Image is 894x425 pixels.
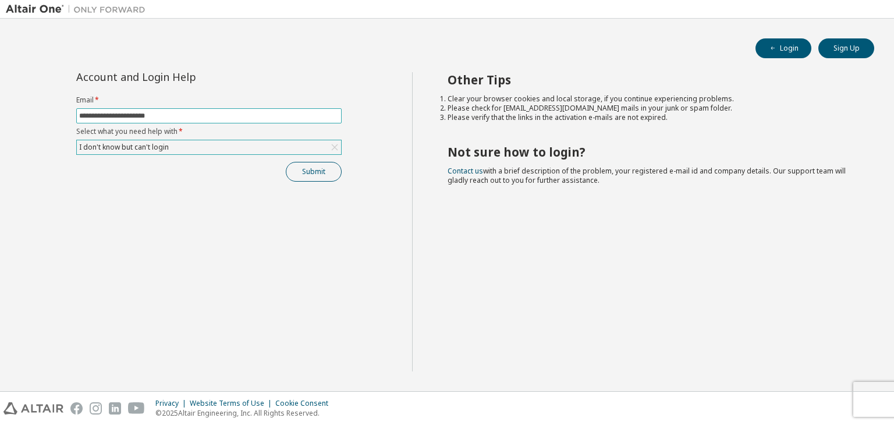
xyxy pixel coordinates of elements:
[818,38,874,58] button: Sign Up
[6,3,151,15] img: Altair One
[286,162,342,182] button: Submit
[448,166,483,176] a: Contact us
[109,402,121,415] img: linkedin.svg
[90,402,102,415] img: instagram.svg
[76,95,342,105] label: Email
[77,141,171,154] div: I don't know but can't login
[77,140,341,154] div: I don't know but can't login
[155,408,335,418] p: © 2025 Altair Engineering, Inc. All Rights Reserved.
[76,127,342,136] label: Select what you need help with
[448,166,846,185] span: with a brief description of the problem, your registered e-mail id and company details. Our suppo...
[448,72,854,87] h2: Other Tips
[76,72,289,82] div: Account and Login Help
[448,113,854,122] li: Please verify that the links in the activation e-mails are not expired.
[448,144,854,160] h2: Not sure how to login?
[448,94,854,104] li: Clear your browser cookies and local storage, if you continue experiencing problems.
[448,104,854,113] li: Please check for [EMAIL_ADDRESS][DOMAIN_NAME] mails in your junk or spam folder.
[755,38,811,58] button: Login
[128,402,145,415] img: youtube.svg
[275,399,335,408] div: Cookie Consent
[190,399,275,408] div: Website Terms of Use
[3,402,63,415] img: altair_logo.svg
[70,402,83,415] img: facebook.svg
[155,399,190,408] div: Privacy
